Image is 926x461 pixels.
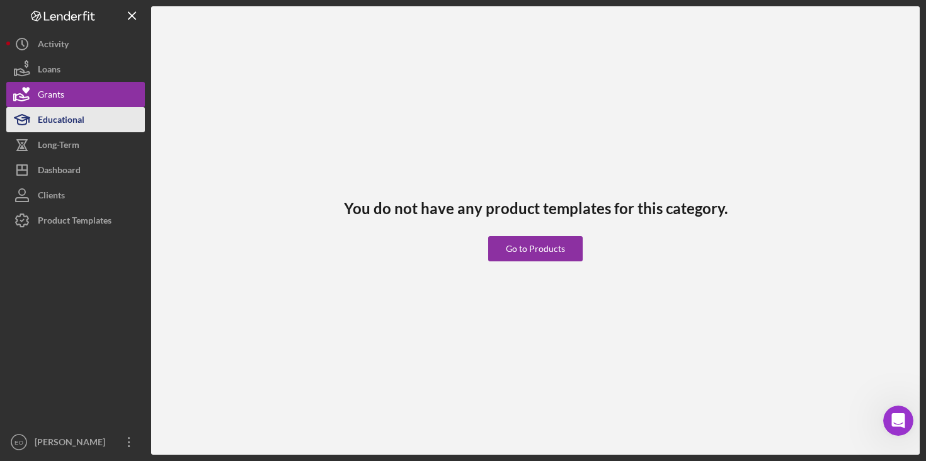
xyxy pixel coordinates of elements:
button: Loans [6,57,145,82]
div: Dashboard [38,157,81,186]
div: Product Templates [38,208,111,236]
button: Grants [6,82,145,107]
div: Activity [38,31,69,60]
h3: You do not have any product templates for this category. [344,200,728,217]
button: EO[PERSON_NAME] [6,430,145,455]
button: Educational [6,107,145,132]
a: Go to Products [488,217,583,261]
button: Activity [6,31,145,57]
text: EO [14,439,23,446]
iframe: Intercom live chat [883,406,913,436]
button: Dashboard [6,157,145,183]
button: Long-Term [6,132,145,157]
button: Product Templates [6,208,145,233]
button: Go to Products [488,236,583,261]
div: Grants [38,82,64,110]
div: Educational [38,107,84,135]
div: Long-Term [38,132,79,161]
div: Go to Products [506,236,565,261]
div: [PERSON_NAME] [31,430,113,458]
div: Loans [38,57,60,85]
button: Clients [6,183,145,208]
div: Clients [38,183,65,211]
